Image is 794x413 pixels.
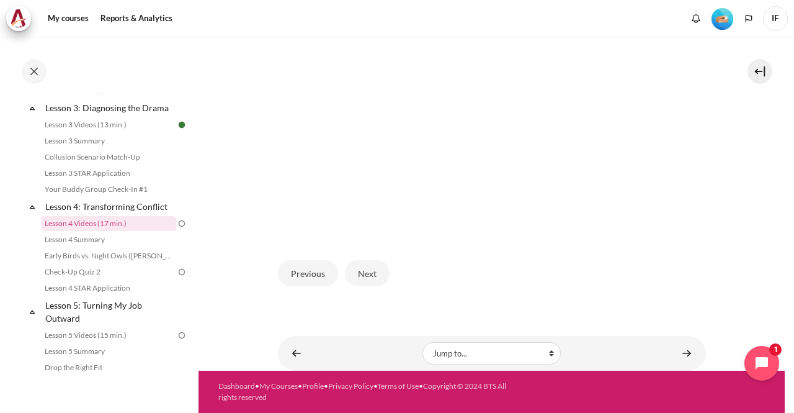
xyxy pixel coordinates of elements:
button: Languages [739,9,758,28]
a: Architeck Architeck [6,6,37,31]
a: My Courses [259,381,298,391]
span: Collapse [26,306,38,318]
a: Drop the Right Fit [41,360,176,375]
a: Lesson 5 Summary [41,344,176,359]
img: Level #2 [711,8,733,30]
a: Lesson 5 STAR Application [41,376,176,391]
img: To do [176,218,187,229]
img: Done [176,119,187,130]
div: Level #2 [711,7,733,30]
span: Collapse [26,102,38,114]
a: Reports & Analytics [96,6,177,31]
a: Lesson 4 STAR Application [41,281,176,296]
a: Lesson 3 Videos (13 min.) [41,117,176,132]
a: Lesson 4 Summary ► [674,341,699,365]
a: Lesson 3: Diagnosing the Drama [43,99,176,116]
a: Lesson 4 Summary [41,232,176,247]
a: User menu [763,6,788,31]
a: Terms of Use [377,381,419,391]
div: • • • • • [218,381,512,403]
a: Lesson 5: Turning My Job Outward [43,297,176,327]
a: Early Birds vs. Night Owls ([PERSON_NAME]'s Story) [41,248,176,263]
img: To do [176,330,187,341]
a: Collusion Scenario Match-Up [41,150,176,165]
a: Lesson 3 STAR Application [41,166,176,181]
span: Collapse [26,201,38,213]
a: Check-Up Quiz 2 [41,265,176,279]
a: Lesson 4 Videos (17 min.) [41,216,176,231]
a: Dashboard [218,381,255,391]
span: IF [763,6,788,31]
button: Previous [278,260,338,286]
a: ◄ Your Buddy Group Check-In #1 [284,341,309,365]
a: Lesson 4: Transforming Conflict [43,198,176,215]
a: Profile [302,381,324,391]
button: Next [345,260,390,286]
a: Lesson 3 Summary [41,134,176,148]
a: Level #2 [707,7,738,30]
div: Show notification window with no new notifications [687,9,705,28]
a: Your Buddy Group Check-In #1 [41,182,176,197]
a: Lesson 5 Videos (15 min.) [41,328,176,343]
a: My courses [43,6,93,31]
img: Architeck [10,9,27,28]
a: Privacy Policy [328,381,373,391]
img: To do [176,266,187,278]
